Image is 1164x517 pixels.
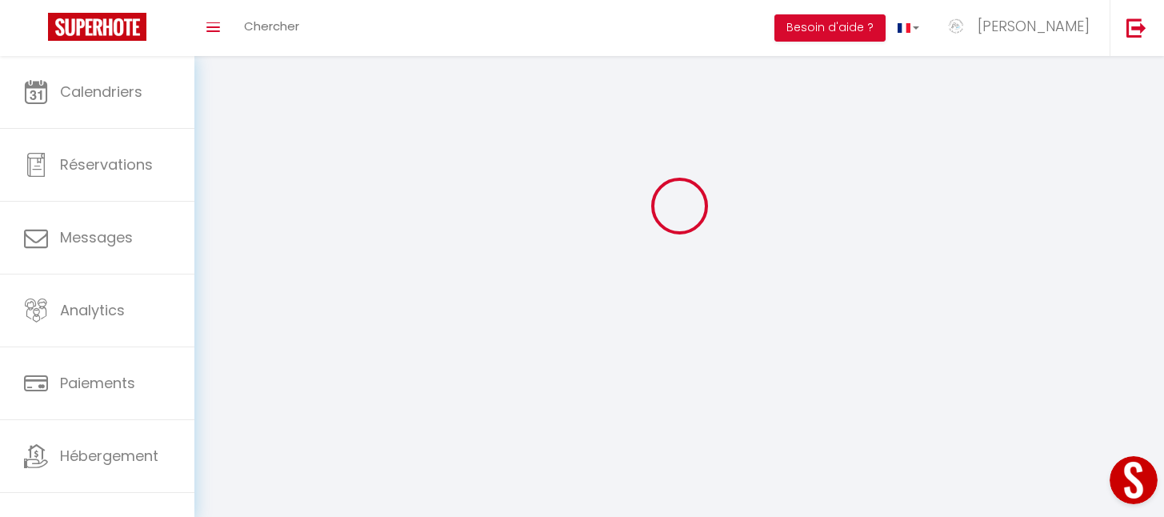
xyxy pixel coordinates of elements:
[244,18,299,34] span: Chercher
[1097,450,1164,517] iframe: LiveChat chat widget
[1126,18,1146,38] img: logout
[48,13,146,41] img: Super Booking
[60,154,153,174] span: Réservations
[774,14,886,42] button: Besoin d'aide ?
[60,227,133,247] span: Messages
[60,446,158,466] span: Hébergement
[60,300,125,320] span: Analytics
[60,82,142,102] span: Calendriers
[943,14,967,38] img: ...
[60,373,135,393] span: Paiements
[978,16,1090,36] span: [PERSON_NAME]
